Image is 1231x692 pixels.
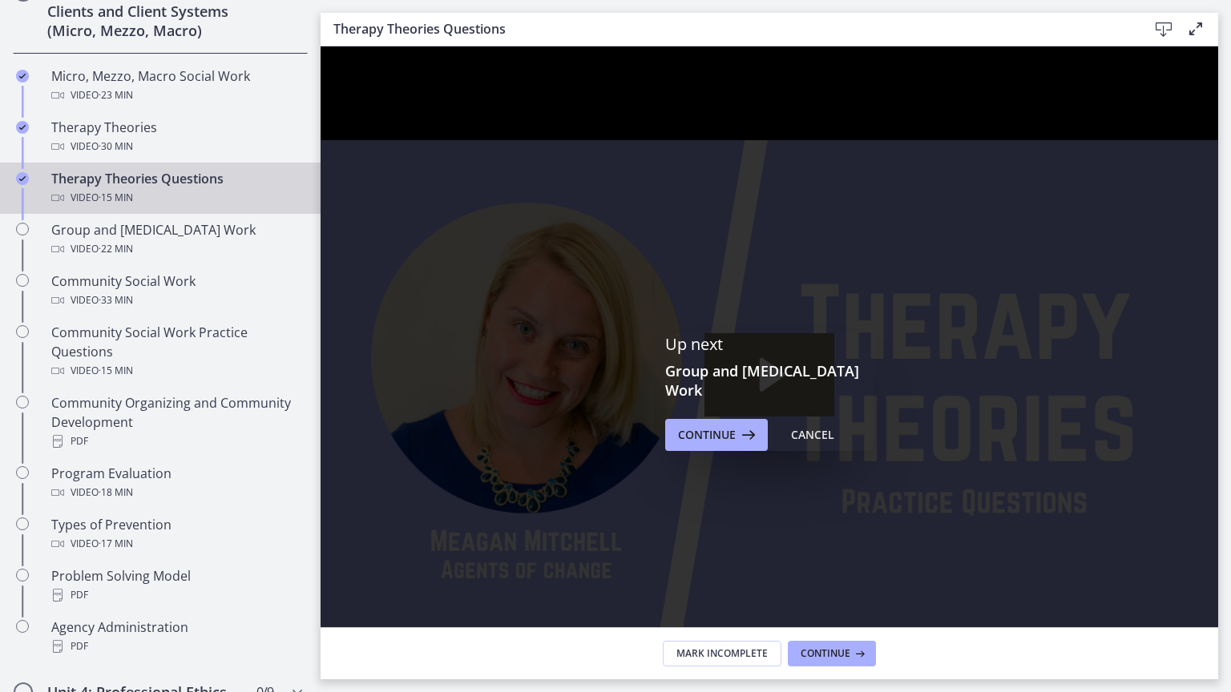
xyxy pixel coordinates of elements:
span: Mark Incomplete [676,647,768,660]
i: Completed [16,70,29,82]
div: Types of Prevention [51,515,301,553]
span: Continue [678,425,736,445]
div: Community Social Work Practice Questions [51,323,301,380]
div: Community Social Work [51,272,301,310]
button: Mute [773,657,814,692]
div: PDF [51,637,301,656]
div: Agency Administration [51,618,301,656]
button: Mark Incomplete [663,641,781,666]
div: Video [51,361,301,380]
span: Continue [801,647,850,660]
div: Therapy Theories [51,118,301,156]
i: Completed [16,172,29,185]
div: Program Evaluation [51,464,301,502]
span: · 22 min [99,239,133,259]
span: · 18 min [99,483,133,502]
div: Video [51,239,301,259]
span: · 23 min [99,86,133,105]
div: Playbar [97,657,762,692]
span: · 15 min [99,188,133,207]
span: · 17 min [99,534,133,553]
button: Unfullscreen [856,657,898,692]
span: · 15 min [99,361,133,380]
div: Problem Solving Model [51,566,301,605]
div: Community Organizing and Community Development [51,393,301,451]
i: Completed [16,121,29,134]
div: Video [51,137,301,156]
button: Show settings menu [814,657,856,692]
button: Continue [788,641,876,666]
button: Cancel [778,419,847,451]
p: Up next [665,334,874,355]
div: Video [51,291,301,310]
div: PDF [51,585,301,605]
div: Video [51,534,301,553]
div: Therapy Theories Questions [51,169,301,207]
div: Group and [MEDICAL_DATA] Work [51,220,301,259]
div: Video [51,86,301,105]
div: Micro, Mezzo, Macro Social Work [51,66,301,105]
h3: Group and [MEDICAL_DATA] Work [665,361,874,400]
span: · 30 min [99,137,133,156]
span: · 33 min [99,291,133,310]
h3: Therapy Theories Questions [333,19,1122,38]
div: Video [51,188,301,207]
div: Video [51,483,301,502]
button: Continue [665,419,768,451]
div: PDF [51,432,301,451]
button: Play Video: cbe5kl9t4o1cl02sigig.mp4 [384,287,515,370]
div: Cancel [791,425,834,445]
